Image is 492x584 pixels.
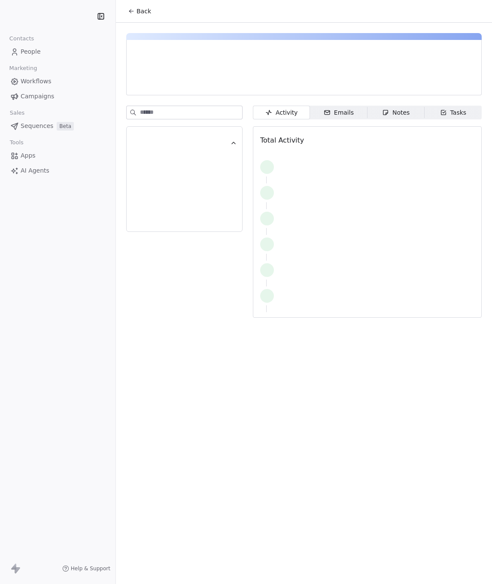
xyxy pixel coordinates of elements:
span: Campaigns [21,92,54,101]
span: Back [137,7,151,15]
span: Beta [57,122,74,131]
button: Back [123,3,156,19]
a: Workflows [7,74,109,88]
a: Campaigns [7,89,109,103]
a: Help & Support [62,565,110,572]
span: Contacts [6,32,38,45]
span: Help & Support [71,565,110,572]
span: Workflows [21,77,52,86]
a: SequencesBeta [7,119,109,133]
span: People [21,47,41,56]
span: Total Activity [260,136,304,144]
span: Tools [6,136,27,149]
div: Tasks [440,108,467,117]
span: Marketing [6,62,41,75]
a: People [7,45,109,59]
span: Sequences [21,122,53,131]
a: Apps [7,149,109,163]
a: AI Agents [7,164,109,178]
span: AI Agents [21,166,49,175]
div: Notes [382,108,410,117]
span: Sales [6,106,28,119]
span: Apps [21,151,36,160]
div: Emails [324,108,354,117]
